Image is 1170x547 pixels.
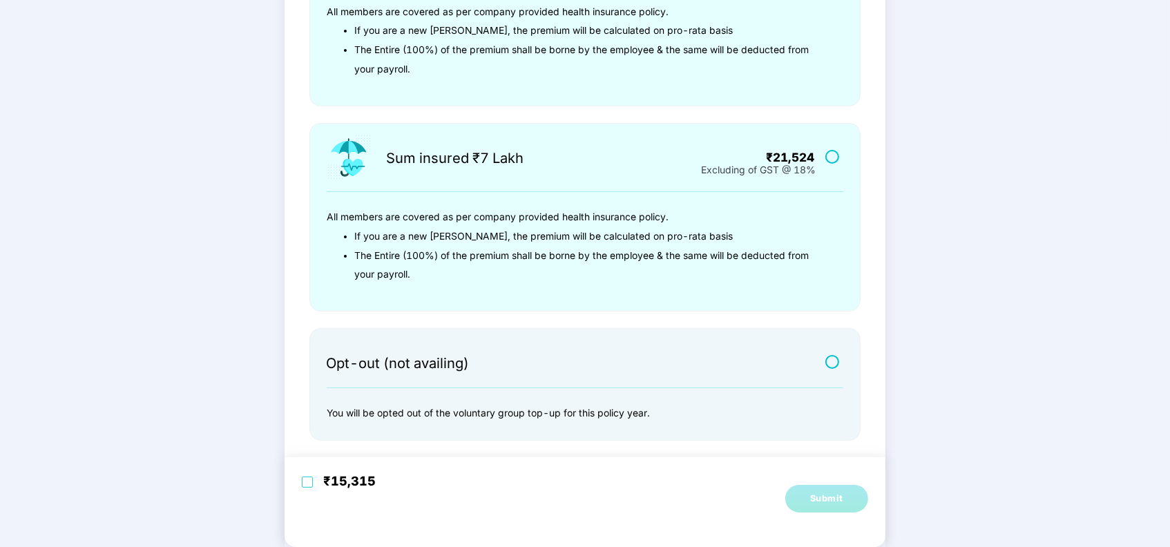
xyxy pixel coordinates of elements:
p: You will be opted out of the voluntary group top-up for this policy year. [327,404,826,423]
p: All members are covered as per company provided health insurance policy. [327,208,826,227]
div: ₹21,524 [700,151,814,164]
li: The Entire (100%) of the premium shall be borne by the employee & the same will be deducted from ... [354,247,826,285]
p: All members are covered as per company provided health insurance policy. [327,3,826,22]
div: Opt-out (not availing) [326,356,469,372]
li: If you are a new [PERSON_NAME], the premium will be calculated on pro-rata basis [354,227,826,247]
li: The Entire (100%) of the premium shall be borne by the employee & the same will be deducted from ... [354,41,826,79]
div: Submit [810,492,843,506]
img: icon [326,134,372,181]
div: Excluding of GST @ 18% [701,161,816,172]
div: ₹15,315 [323,473,376,488]
li: If you are a new [PERSON_NAME], the premium will be calculated on pro-rata basis [354,21,826,41]
div: Sum insured ₹7 Lakh [386,151,524,166]
button: Submit [785,485,868,512]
